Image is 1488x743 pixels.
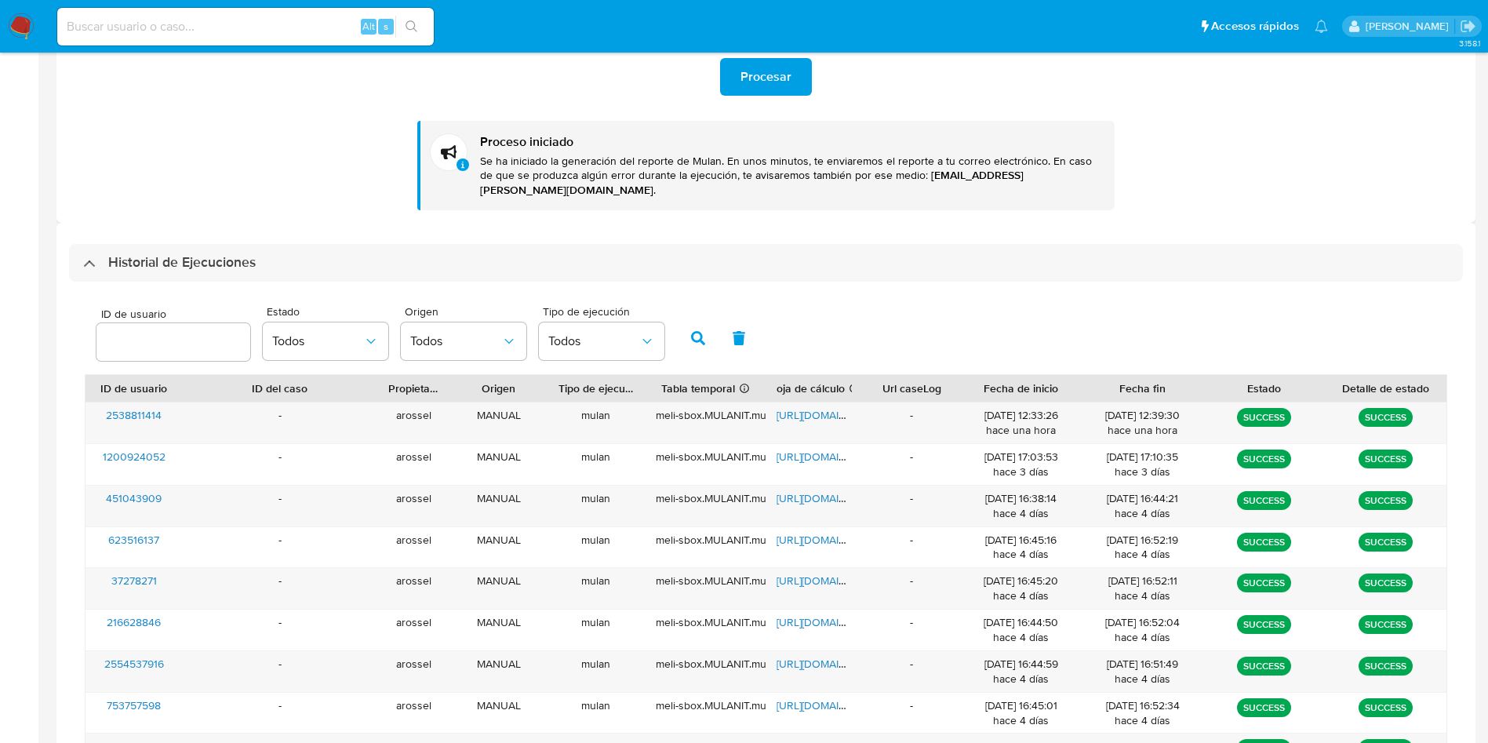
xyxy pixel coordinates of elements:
a: Notificaciones [1315,20,1328,33]
span: 3.158.1 [1459,37,1480,49]
a: Salir [1460,18,1476,35]
span: Accesos rápidos [1211,18,1299,35]
p: antonio.rossel@mercadolibre.com [1366,19,1454,34]
span: Alt [362,19,375,34]
span: s [384,19,388,34]
button: search-icon [395,16,427,38]
input: Buscar usuario o caso... [57,16,434,37]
